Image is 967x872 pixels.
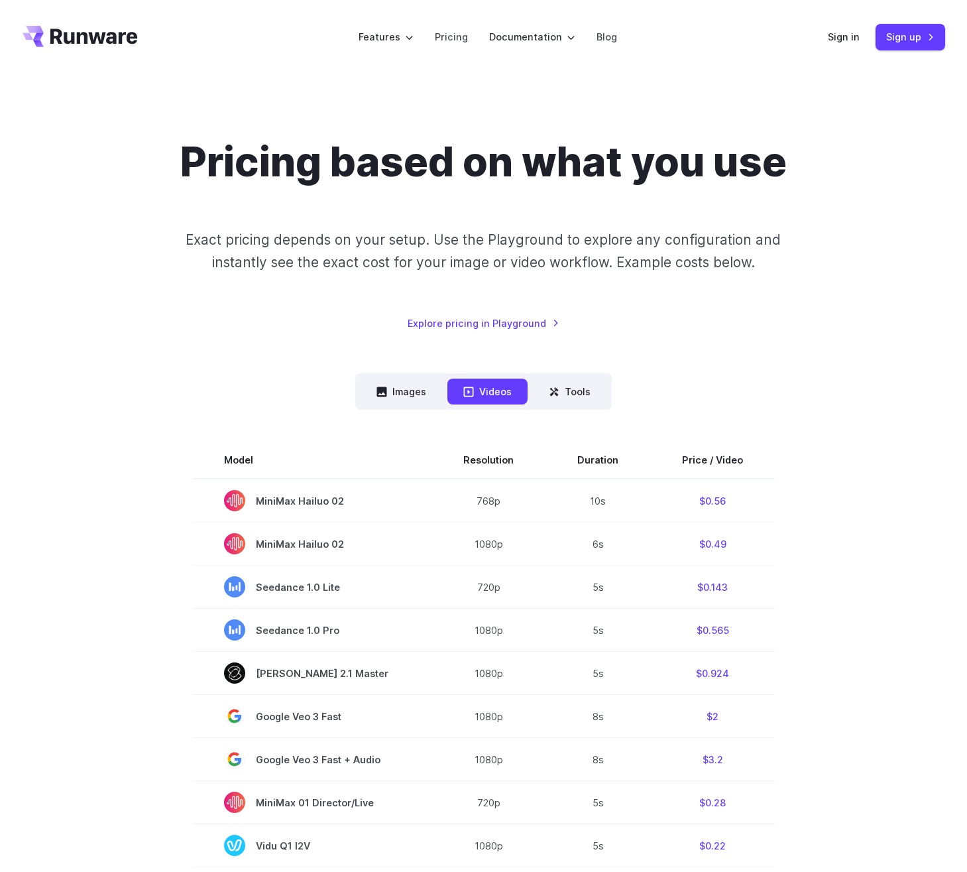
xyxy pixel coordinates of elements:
button: Images [361,379,442,405]
td: 1080p [431,609,545,652]
th: Duration [545,442,650,479]
td: 720p [431,566,545,609]
td: 8s [545,738,650,781]
td: $3.2 [650,738,775,781]
th: Model [192,442,431,479]
h1: Pricing based on what you use [180,138,787,186]
span: MiniMax Hailuo 02 [224,490,400,511]
td: $2 [650,695,775,738]
td: $0.28 [650,781,775,824]
label: Documentation [489,29,575,44]
label: Features [359,29,414,44]
span: Seedance 1.0 Pro [224,619,400,641]
span: Vidu Q1 I2V [224,835,400,856]
th: Price / Video [650,442,775,479]
td: $0.56 [650,479,775,523]
td: $0.49 [650,523,775,566]
a: Pricing [435,29,468,44]
td: 1080p [431,523,545,566]
td: $0.22 [650,824,775,867]
a: Explore pricing in Playground [408,316,559,331]
td: $0.924 [650,652,775,695]
p: Exact pricing depends on your setup. Use the Playground to explore any configuration and instantl... [160,229,806,273]
a: Sign in [828,29,860,44]
td: 6s [545,523,650,566]
a: Sign up [876,24,945,50]
span: [PERSON_NAME] 2.1 Master [224,662,400,684]
td: 1080p [431,824,545,867]
button: Tools [533,379,606,405]
td: 5s [545,824,650,867]
td: 720p [431,781,545,824]
td: 8s [545,695,650,738]
td: 5s [545,609,650,652]
td: $0.143 [650,566,775,609]
span: Google Veo 3 Fast + Audio [224,749,400,770]
th: Resolution [431,442,545,479]
span: Google Veo 3 Fast [224,706,400,727]
td: 5s [545,781,650,824]
span: MiniMax 01 Director/Live [224,792,400,813]
a: Go to / [23,26,138,47]
span: MiniMax Hailuo 02 [224,533,400,554]
td: 1080p [431,695,545,738]
td: $0.565 [650,609,775,652]
td: 1080p [431,738,545,781]
a: Blog [597,29,617,44]
td: 768p [431,479,545,523]
td: 1080p [431,652,545,695]
td: 10s [545,479,650,523]
button: Videos [447,379,528,405]
span: Seedance 1.0 Lite [224,576,400,597]
td: 5s [545,566,650,609]
td: 5s [545,652,650,695]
